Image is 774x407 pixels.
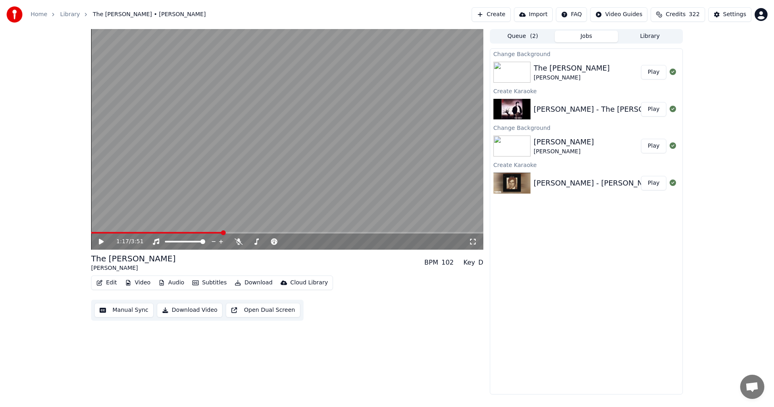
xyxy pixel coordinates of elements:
[723,10,746,19] div: Settings
[31,10,47,19] a: Home
[666,10,685,19] span: Credits
[424,258,438,267] div: BPM
[226,303,300,317] button: Open Dual Screen
[641,176,666,190] button: Play
[117,238,136,246] div: /
[472,7,511,22] button: Create
[290,279,328,287] div: Cloud Library
[534,74,610,82] div: [PERSON_NAME]
[491,31,555,42] button: Queue
[131,238,144,246] span: 3:51
[708,7,751,22] button: Settings
[490,160,682,169] div: Create Karaoke
[60,10,80,19] a: Library
[91,264,176,272] div: [PERSON_NAME]
[534,63,610,74] div: The [PERSON_NAME]
[689,10,700,19] span: 322
[490,49,682,58] div: Change Background
[641,65,666,79] button: Play
[651,7,705,22] button: Credits322
[514,7,553,22] button: Import
[91,253,176,264] div: The [PERSON_NAME]
[117,238,129,246] span: 1:17
[530,32,538,40] span: ( 2 )
[556,7,587,22] button: FAQ
[94,303,154,317] button: Manual Sync
[534,104,677,115] div: [PERSON_NAME] - The [PERSON_NAME]
[490,123,682,132] div: Change Background
[6,6,23,23] img: youka
[534,177,662,189] div: [PERSON_NAME] - [PERSON_NAME]
[641,139,666,153] button: Play
[122,277,154,288] button: Video
[590,7,647,22] button: Video Guides
[534,136,594,148] div: [PERSON_NAME]
[464,258,475,267] div: Key
[490,86,682,96] div: Create Karaoke
[479,258,483,267] div: D
[641,102,666,117] button: Play
[740,375,764,399] a: Öppna chatt
[31,10,206,19] nav: breadcrumb
[155,277,187,288] button: Audio
[555,31,618,42] button: Jobs
[93,277,120,288] button: Edit
[534,148,594,156] div: [PERSON_NAME]
[189,277,230,288] button: Subtitles
[231,277,276,288] button: Download
[618,31,682,42] button: Library
[157,303,223,317] button: Download Video
[93,10,206,19] span: The [PERSON_NAME] • [PERSON_NAME]
[441,258,454,267] div: 102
